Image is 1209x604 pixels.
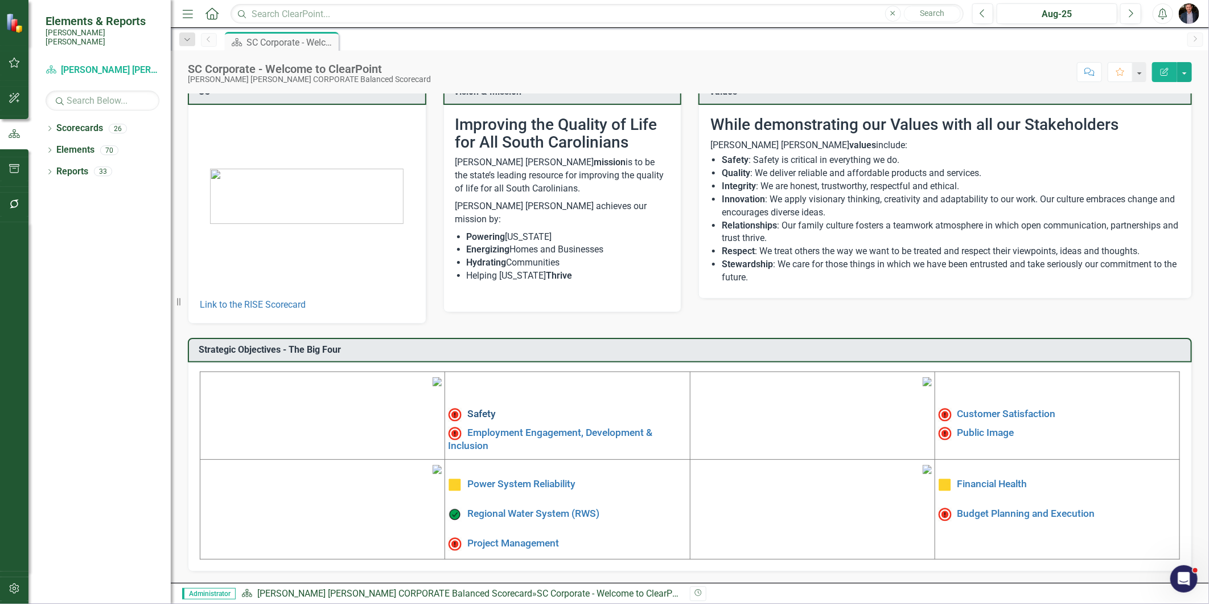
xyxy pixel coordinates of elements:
[454,87,675,97] h3: Vision & Mission
[241,587,681,601] div: »
[709,87,1185,97] h3: Values
[722,219,1180,246] li: : Our family culture fosters a teamwork atmosphere in which open communication, partnerships and ...
[467,256,670,270] li: Communities
[920,9,944,18] span: Search
[467,479,575,490] a: Power System Reliability
[467,231,670,244] li: [US_STATE]
[109,124,127,133] div: 26
[722,154,749,165] strong: Safety
[188,63,431,75] div: SC Corporate - Welcome to ClearPoint
[722,220,777,231] strong: Relationships
[467,231,505,242] strong: Powering
[56,122,103,135] a: Scorecards
[722,168,750,178] strong: Quality
[448,427,652,451] a: Employment Engagement, Development & Inclusion
[923,465,932,474] img: mceclip4.png
[199,345,1185,355] h3: Strategic Objectives - The Big Four
[957,508,1095,520] a: Budget Planning and Execution
[46,28,159,47] small: [PERSON_NAME] [PERSON_NAME]
[467,508,599,520] a: Regional Water System (RWS)
[722,154,1180,167] li: : Safety is critical in everything we do.
[467,244,510,255] strong: Energizing
[188,75,431,84] div: [PERSON_NAME] [PERSON_NAME] CORPORATE Balanced Scorecard
[997,3,1117,24] button: Aug-25
[200,299,306,310] a: Link to the RISE Scorecard
[448,537,462,551] img: Not Meeting Target
[722,194,765,205] strong: Innovation
[467,243,670,256] li: Homes and Businesses
[455,198,670,228] p: [PERSON_NAME] [PERSON_NAME] achieves our mission by:
[467,270,670,283] li: Helping [US_STATE]
[722,181,756,191] strong: Integrity
[199,87,420,97] h3: SC
[546,270,573,281] strong: Thrive
[722,193,1180,219] li: : We apply visionary thinking, creativity and adaptability to our work. Our culture embraces chan...
[938,427,952,440] img: Not Meeting Target
[455,116,670,152] h2: Improving the Quality of Life for All South Carolinians
[594,157,626,168] strong: mission
[246,35,336,50] div: SC Corporate - Welcome to ClearPoint
[1170,565,1198,593] iframe: Intercom live chat
[56,144,94,157] a: Elements
[537,588,688,599] div: SC Corporate - Welcome to ClearPoint
[1001,7,1113,21] div: Aug-25
[957,479,1027,490] a: Financial Health
[923,377,932,386] img: mceclip2%20v3.png
[46,91,159,111] input: Search Below...
[467,257,507,268] strong: Hydrating
[46,64,159,77] a: [PERSON_NAME] [PERSON_NAME] CORPORATE Balanced Scorecard
[46,14,159,28] span: Elements & Reports
[100,145,118,155] div: 70
[455,156,670,198] p: [PERSON_NAME] [PERSON_NAME] is to be the state’s leading resource for improving the quality of li...
[710,116,1180,134] h2: While demonstrating our Values with all our Stakeholders
[433,377,442,386] img: mceclip1%20v4.png
[1179,3,1199,24] img: Chris Amodeo
[938,408,952,422] img: High Alert
[448,408,462,422] img: High Alert
[904,6,961,22] button: Search
[849,140,876,150] strong: values
[448,427,462,440] img: Not Meeting Target
[722,245,1180,258] li: : We treat others the way we want to be treated and respect their viewpoints, ideas and thoughts.
[94,167,112,177] div: 33
[467,409,496,420] a: Safety
[257,588,532,599] a: [PERSON_NAME] [PERSON_NAME] CORPORATE Balanced Scorecard
[6,13,26,32] img: ClearPoint Strategy
[722,258,1180,284] li: : We care for those things in which we have been entrusted and take seriously our commitment to t...
[710,139,1180,152] p: [PERSON_NAME] [PERSON_NAME] include:
[56,165,88,178] a: Reports
[938,508,952,521] img: Not Meeting Target
[231,4,964,24] input: Search ClearPoint...
[448,478,462,492] img: Caution
[433,465,442,474] img: mceclip3%20v3.png
[467,538,559,549] a: Project Management
[957,409,1056,420] a: Customer Satisfaction
[722,180,1180,193] li: : We are honest, trustworthy, respectful and ethical.
[957,427,1014,439] a: Public Image
[722,246,755,256] strong: Respect
[448,508,462,521] img: On Target
[722,167,1180,180] li: : We deliver reliable and affordable products and services.
[722,259,773,270] strong: Stewardship
[182,588,236,599] span: Administrator
[938,478,952,492] img: Caution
